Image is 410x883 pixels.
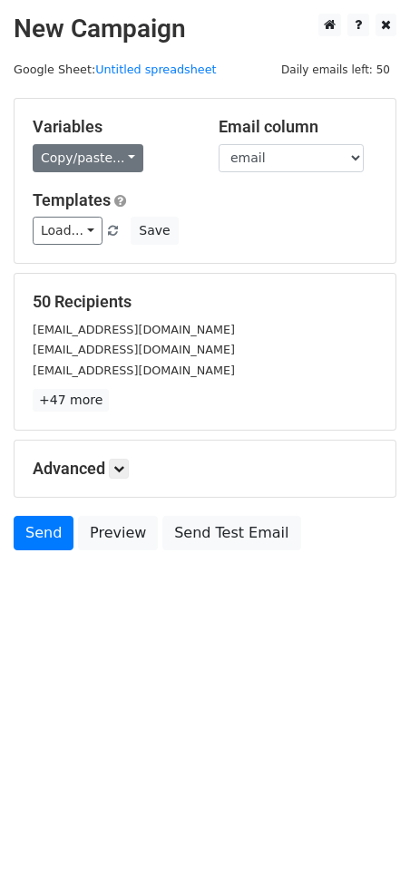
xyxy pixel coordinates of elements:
[33,364,235,377] small: [EMAIL_ADDRESS][DOMAIN_NAME]
[33,343,235,356] small: [EMAIL_ADDRESS][DOMAIN_NAME]
[33,389,109,412] a: +47 more
[162,516,300,550] a: Send Test Email
[14,63,217,76] small: Google Sheet:
[319,796,410,883] iframe: Chat Widget
[275,63,396,76] a: Daily emails left: 50
[33,190,111,209] a: Templates
[33,217,102,245] a: Load...
[219,117,377,137] h5: Email column
[78,516,158,550] a: Preview
[33,292,377,312] h5: 50 Recipients
[33,117,191,137] h5: Variables
[33,459,377,479] h5: Advanced
[33,323,235,336] small: [EMAIL_ADDRESS][DOMAIN_NAME]
[131,217,178,245] button: Save
[95,63,216,76] a: Untitled spreadsheet
[14,14,396,44] h2: New Campaign
[33,144,143,172] a: Copy/paste...
[275,60,396,80] span: Daily emails left: 50
[14,516,73,550] a: Send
